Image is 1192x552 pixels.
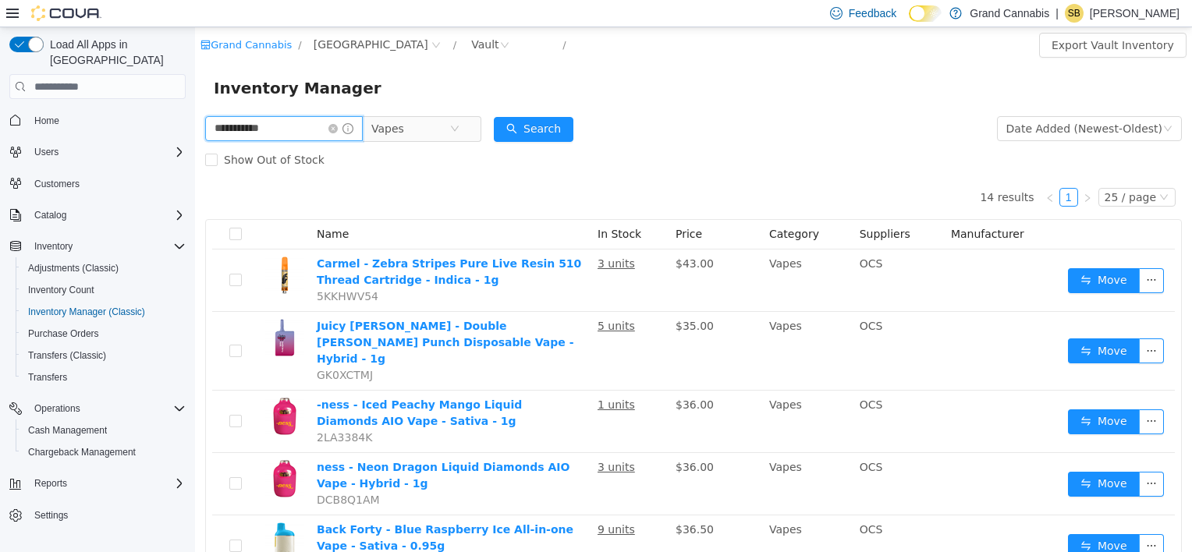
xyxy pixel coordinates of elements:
[849,5,896,21] span: Feedback
[28,284,94,296] span: Inventory Count
[22,368,186,387] span: Transfers
[16,257,192,279] button: Adjustments (Classic)
[1090,4,1180,23] p: [PERSON_NAME]
[28,505,186,525] span: Settings
[909,5,942,22] input: Dark Mode
[70,432,109,471] img: ness - Neon Dragon Liquid Diamonds AIO Vape - Hybrid - 1g hero shot
[28,399,87,418] button: Operations
[22,259,125,278] a: Adjustments (Classic)
[28,371,67,384] span: Transfers
[665,230,688,242] span: OCS
[944,444,969,469] button: icon: ellipsis
[28,237,79,256] button: Inventory
[22,324,105,343] a: Purchase Orders
[22,281,186,299] span: Inventory Count
[403,200,446,213] span: In Stock
[305,13,314,23] i: icon: close-circle
[811,90,967,113] div: Date Added (Newest-Oldest)
[22,303,186,321] span: Inventory Manager (Classic)
[28,174,186,193] span: Customers
[28,306,145,318] span: Inventory Manager (Classic)
[1065,4,1084,23] div: Samantha Bailey
[103,12,106,23] span: /
[122,433,374,462] a: ness - Neon Dragon Liquid Diamonds AIO Vape - Hybrid - 1g
[665,433,688,446] span: OCS
[850,166,860,175] i: icon: left
[22,281,101,299] a: Inventory Count
[236,13,246,23] i: icon: close-circle
[481,371,519,384] span: $36.00
[665,200,715,213] span: Suppliers
[255,97,264,106] i: icon: close-circle
[176,90,209,113] span: Vapes
[846,161,864,179] li: Previous Page
[574,200,624,213] span: Category
[28,175,86,193] a: Customers
[34,402,80,415] span: Operations
[3,472,192,494] button: Reports
[133,97,143,106] i: icon: close-circle
[22,443,186,462] span: Chargeback Management
[5,12,16,23] i: icon: shop
[28,399,186,418] span: Operations
[970,4,1049,23] p: Grand Cannabis
[883,161,902,179] li: Next Page
[1055,4,1059,23] p: |
[147,96,158,107] i: icon: info-circle
[481,496,519,508] span: $36.50
[70,228,109,267] img: Carmel - Zebra Stripes Pure Live Resin 510 Thread Cartridge - Indica - 1g hero shot
[844,5,992,30] button: Export Vault Inventory
[403,433,440,446] u: 3 units
[944,382,969,407] button: icon: ellipsis
[28,143,186,161] span: Users
[568,222,658,285] td: Vapes
[910,161,961,179] div: 25 / page
[34,509,68,522] span: Settings
[22,346,186,365] span: Transfers (Classic)
[122,292,378,338] a: Juicy [PERSON_NAME] - Double [PERSON_NAME] Punch Disposable Vape - Hybrid - 1g
[28,206,186,225] span: Catalog
[28,506,74,525] a: Settings
[22,303,151,321] a: Inventory Manager (Classic)
[70,291,109,330] img: Juicy Hoots - Double Berry Punch Disposable Vape - Hybrid - 1g hero shot
[568,285,658,363] td: Vapes
[34,240,73,253] span: Inventory
[3,398,192,419] button: Operations
[873,382,945,407] button: icon: swapMove
[28,262,119,274] span: Adjustments (Classic)
[864,161,883,179] li: 1
[756,200,829,213] span: Manufacturer
[70,494,109,533] img: Back Forty - Blue Raspberry Ice All-in-one Vape - Sativa - 0.95g hero shot
[403,230,440,242] u: 3 units
[568,426,658,488] td: Vapes
[403,292,440,305] u: 5 units
[122,404,177,416] span: 2LA3384K
[873,241,945,266] button: icon: swapMove
[665,292,688,305] span: OCS
[34,178,80,190] span: Customers
[403,496,440,508] u: 9 units
[122,371,327,400] a: -ness - Iced Peachy Mango Liquid Diamonds AIO Vape - Sativa - 1g
[70,370,109,409] img: -ness - Iced Peachy Mango Liquid Diamonds AIO Vape - Sativa - 1g hero shot
[16,419,192,441] button: Cash Management
[28,327,99,340] span: Purchase Orders
[122,466,185,479] span: DCB8Q1AM
[403,371,440,384] u: 1 units
[44,37,186,68] span: Load All Apps in [GEOGRAPHIC_DATA]
[28,110,186,129] span: Home
[22,324,186,343] span: Purchase Orders
[785,161,839,179] li: 14 results
[3,204,192,226] button: Catalog
[3,504,192,526] button: Settings
[944,241,969,266] button: icon: ellipsis
[22,421,113,440] a: Cash Management
[23,126,136,139] span: Show Out of Stock
[28,474,186,493] span: Reports
[122,341,178,354] span: GK0XCTMJ
[28,424,107,437] span: Cash Management
[665,496,688,508] span: OCS
[16,301,192,323] button: Inventory Manager (Classic)
[16,323,192,345] button: Purchase Orders
[122,496,378,525] a: Back Forty - Blue Raspberry Ice All-in-one Vape - Sativa - 0.95g
[28,349,106,362] span: Transfers (Classic)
